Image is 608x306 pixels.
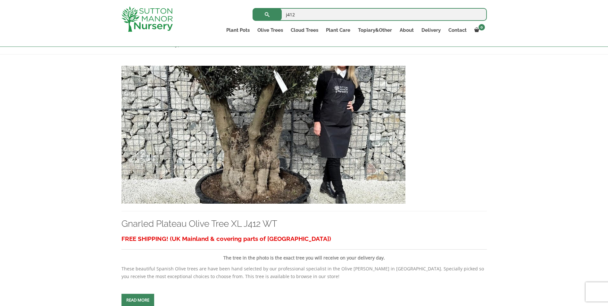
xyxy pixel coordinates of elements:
img: Gnarled Plateau Olive Tree XL J412 WT - F8E1C351 73A8 437E A235 AF961B45D3A8 1 105 c [121,66,405,204]
a: Topiary&Other [354,26,396,35]
div: These beautiful Spanish Olive trees are have been hand selected by our professional specialist in... [121,233,487,280]
a: Cloud Trees [287,26,322,35]
a: 0 [471,26,487,35]
a: Plant Pots [222,26,254,35]
span: 0 [479,24,485,30]
img: logo [121,6,173,32]
a: Read more [121,294,154,306]
a: Delivery [418,26,445,35]
a: Gnarled Plateau Olive Tree XL J412 WT [121,131,405,137]
h3: FREE SHIPPING! (UK Mainland & covering parts of [GEOGRAPHIC_DATA]) [121,233,487,245]
input: Search... [253,8,487,21]
a: Plant Care [322,26,354,35]
a: Gnarled Plateau Olive Tree XL J412 WT [121,218,277,229]
a: Olive Trees [254,26,287,35]
strong: The tree in the photo is the exact tree you will receive on your delivery day. [223,255,385,261]
nav: Breadcrumbs [121,42,487,47]
a: Contact [445,26,471,35]
a: About [396,26,418,35]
